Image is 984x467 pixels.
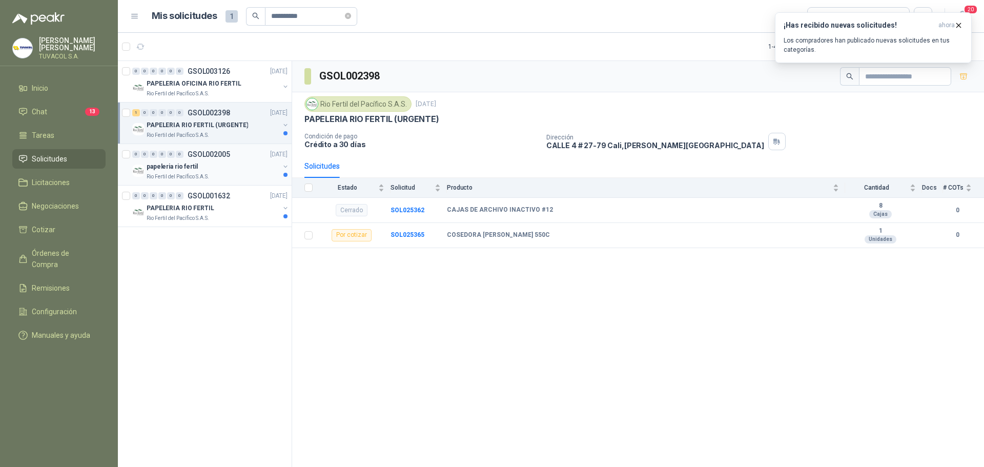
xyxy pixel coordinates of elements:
div: 0 [167,68,175,75]
div: Unidades [865,235,896,243]
div: 0 [176,68,183,75]
div: Solicitudes [304,160,340,172]
p: [DATE] [270,191,288,201]
div: 0 [141,151,149,158]
img: Company Logo [306,98,318,110]
p: papeleria rio fertil [147,162,198,172]
a: Chat13 [12,102,106,121]
p: [DATE] [270,67,288,76]
div: 0 [176,151,183,158]
div: 0 [158,192,166,199]
span: ahora [938,21,955,30]
span: # COTs [943,184,963,191]
span: Solicitudes [32,153,67,165]
th: Producto [447,178,845,198]
div: Cerrado [336,204,367,216]
a: 0 0 0 0 0 0 GSOL003126[DATE] Company LogoPAPELERIA OFICINA RIO FERTILRio Fertil del Pacífico S.A.S. [132,65,290,98]
span: close-circle [345,13,351,19]
div: 0 [158,151,166,158]
span: Tareas [32,130,54,141]
b: 0 [943,206,972,215]
div: 0 [141,109,149,116]
div: 0 [176,109,183,116]
p: [PERSON_NAME] [PERSON_NAME] [39,37,106,51]
span: Remisiones [32,282,70,294]
b: 8 [845,202,916,210]
div: 1 - 4 de 4 [768,38,821,55]
b: COSEDORA [PERSON_NAME] 550C [447,231,550,239]
a: Negociaciones [12,196,106,216]
div: Todas [814,11,835,22]
p: PAPELERIA RIO FERTIL [147,204,214,213]
p: Rio Fertil del Pacífico S.A.S. [147,214,209,222]
img: Company Logo [132,82,145,94]
a: SOL025365 [391,231,424,238]
b: CAJAS DE ARCHIVO INACTIVO #12 [447,206,553,214]
div: Cajas [869,210,892,218]
span: Manuales y ayuda [32,330,90,341]
span: 20 [963,5,978,14]
div: 0 [167,192,175,199]
b: 1 [845,227,916,235]
span: Cantidad [845,184,908,191]
a: Cotizar [12,220,106,239]
p: CALLE 4 # 27-79 Cali , [PERSON_NAME][GEOGRAPHIC_DATA] [546,141,764,150]
div: 0 [176,192,183,199]
div: 0 [132,192,140,199]
p: GSOL003126 [188,68,230,75]
a: Licitaciones [12,173,106,192]
img: Company Logo [132,165,145,177]
span: Estado [319,184,376,191]
span: search [252,12,259,19]
span: Configuración [32,306,77,317]
th: Cantidad [845,178,922,198]
div: 0 [150,151,157,158]
button: ¡Has recibido nuevas solicitudes!ahora Los compradores han publicado nuevas solicitudes en tus ca... [775,12,972,63]
p: GSOL002005 [188,151,230,158]
div: 0 [167,109,175,116]
p: Rio Fertil del Pacífico S.A.S. [147,131,209,139]
span: close-circle [345,11,351,21]
p: Rio Fertil del Pacífico S.A.S. [147,173,209,181]
p: Dirección [546,134,764,141]
img: Company Logo [132,206,145,218]
div: 0 [158,68,166,75]
div: 0 [141,68,149,75]
button: 20 [953,7,972,26]
img: Company Logo [13,38,32,58]
p: [DATE] [270,150,288,159]
span: Cotizar [32,224,55,235]
p: Condición de pago [304,133,538,140]
p: GSOL002398 [188,109,230,116]
span: Producto [447,184,831,191]
p: Los compradores han publicado nuevas solicitudes en tus categorías. [784,36,963,54]
p: Crédito a 30 días [304,140,538,149]
span: Solicitud [391,184,433,191]
a: 0 0 0 0 0 0 GSOL002005[DATE] Company Logopapeleria rio fertilRio Fertil del Pacífico S.A.S. [132,148,290,181]
p: Rio Fertil del Pacífico S.A.S. [147,90,209,98]
div: 0 [150,192,157,199]
span: Licitaciones [32,177,70,188]
p: PAPELERIA RIO FERTIL (URGENTE) [304,114,439,125]
p: TUVACOL S.A. [39,53,106,59]
a: Remisiones [12,278,106,298]
div: 0 [132,68,140,75]
img: Logo peakr [12,12,65,25]
span: Inicio [32,83,48,94]
a: Tareas [12,126,106,145]
p: PAPELERIA RIO FERTIL (URGENTE) [147,120,248,130]
b: 0 [943,230,972,240]
th: # COTs [943,178,984,198]
div: 0 [132,151,140,158]
a: Inicio [12,78,106,98]
a: SOL025362 [391,207,424,214]
div: 0 [150,109,157,116]
th: Estado [319,178,391,198]
p: GSOL001632 [188,192,230,199]
th: Docs [922,178,943,198]
div: 1 [132,109,140,116]
p: PAPELERIA OFICINA RIO FERTIL [147,79,241,89]
span: Órdenes de Compra [32,248,96,270]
